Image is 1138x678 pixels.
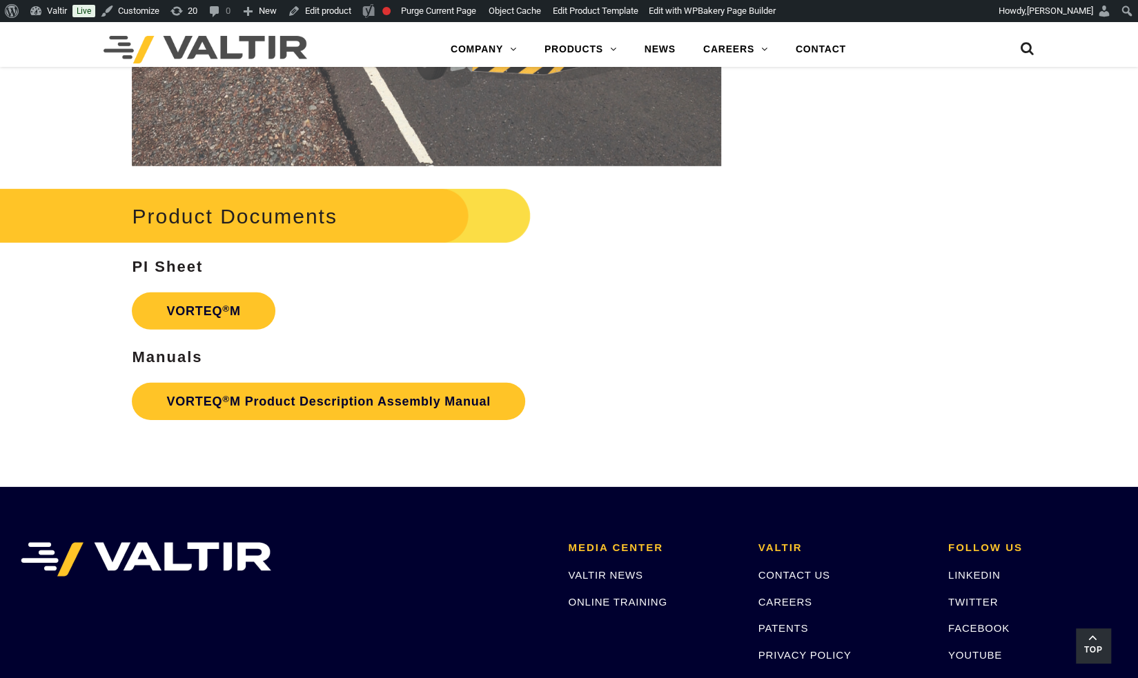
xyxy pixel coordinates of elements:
a: COMPANY [437,36,531,63]
a: PRODUCTS [531,36,631,63]
h2: MEDIA CENTER [568,542,737,554]
span: [PERSON_NAME] [1027,6,1093,16]
strong: PI Sheet [132,258,203,275]
strong: Manuals [132,348,202,366]
sup: ® [222,394,230,404]
a: VALTIR NEWS [568,569,642,581]
a: CONTACT US [758,569,830,581]
a: PATENTS [758,622,809,634]
a: CONTACT [782,36,860,63]
a: TWITTER [948,596,998,608]
a: YOUTUBE [948,649,1002,661]
a: VORTEQ®M [132,292,275,330]
a: CAREERS [758,596,812,608]
a: Top [1076,628,1110,663]
div: Focus keyphrase not set [382,7,391,15]
sup: ® [222,303,230,314]
a: FACEBOOK [948,622,1010,634]
a: PRIVACY POLICY [758,649,852,661]
a: ONLINE TRAINING [568,596,667,608]
a: CAREERS [689,36,782,63]
h2: VALTIR [758,542,928,554]
a: LINKEDIN [948,569,1001,581]
a: NEWS [631,36,689,63]
img: VALTIR [21,542,271,577]
img: Valtir [104,36,307,63]
a: Live [72,5,95,17]
span: Top [1076,642,1110,658]
a: VORTEQ®M Product Description Assembly Manual [132,383,525,420]
h2: FOLLOW US [948,542,1117,554]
